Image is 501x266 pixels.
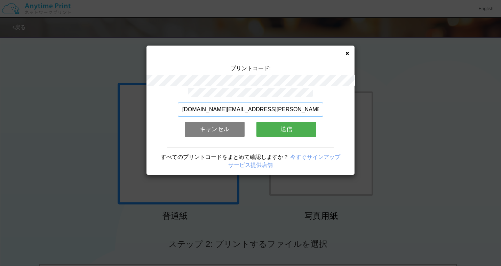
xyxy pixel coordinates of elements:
[256,122,316,137] button: 送信
[178,103,324,116] input: メールアドレス
[228,162,273,168] a: サービス提供店舗
[161,154,289,160] span: すべてのプリントコードをまとめて確認しますか？
[290,154,340,160] a: 今すぐサインアップ
[230,65,271,71] span: プリントコード:
[185,122,245,137] button: キャンセル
